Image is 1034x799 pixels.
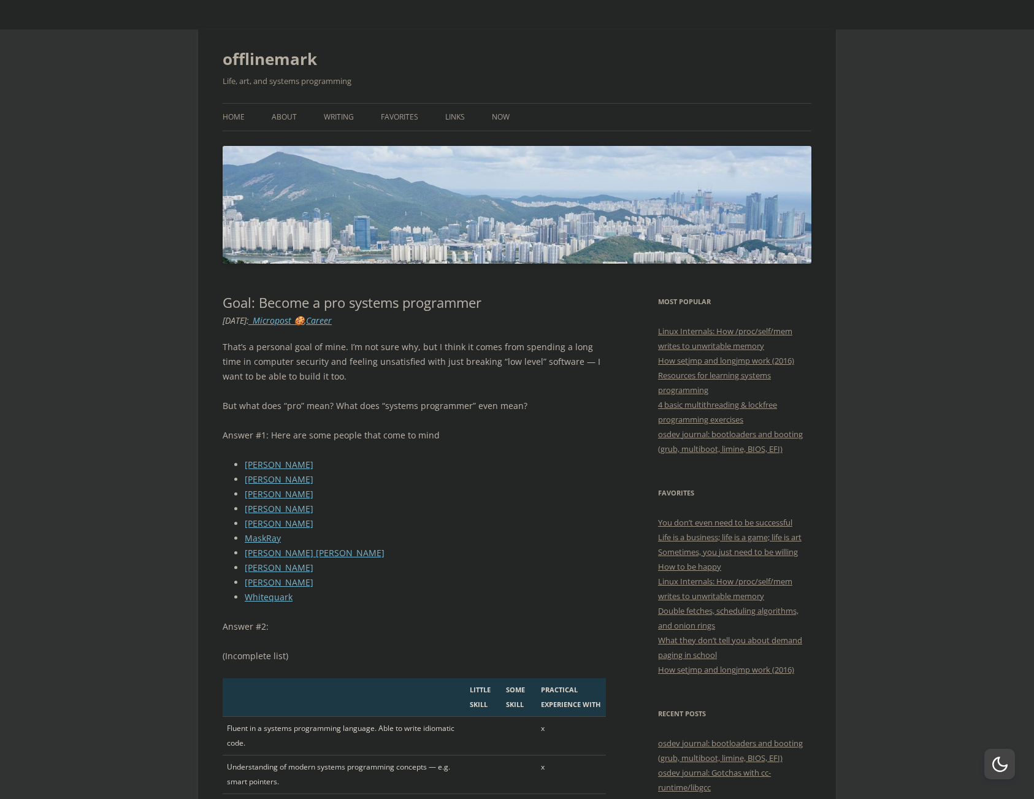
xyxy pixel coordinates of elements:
[658,532,802,543] a: Life is a business; life is a game; life is art
[245,473,313,485] a: [PERSON_NAME]
[245,547,385,559] a: [PERSON_NAME] [PERSON_NAME]
[223,104,245,131] a: Home
[381,104,418,131] a: Favorites
[537,678,606,717] th: Practical experience with
[658,399,777,425] a: 4 basic multithreading & lockfree programming exercises
[537,755,606,794] td: x
[658,738,803,763] a: osdev journal: bootloaders and booting (grub, multiboot, limine, BIOS, EFI)
[245,562,313,573] a: [PERSON_NAME]
[223,717,465,755] td: Fluent in a systems programming language. Able to write idiomatic code.
[537,717,606,755] td: x
[272,104,297,131] a: About
[249,315,304,326] a: _Micropost 🍪
[658,355,794,366] a: How setjmp and longjmp work (2016)
[658,767,771,793] a: osdev journal: Gotchas with cc-runtime/libgcc
[245,459,313,470] a: [PERSON_NAME]
[306,315,332,326] a: Career
[223,755,465,794] td: Understanding of modern systems programming concepts — e.g. smart pointers.
[245,518,313,529] a: [PERSON_NAME]
[223,294,606,310] h1: Goal: Become a pro systems programmer
[245,488,313,500] a: [PERSON_NAME]
[658,706,811,721] h3: Recent Posts
[658,370,771,396] a: Resources for learning systems programming
[223,315,332,326] i: : ,
[658,546,798,557] a: Sometimes, you just need to be willing
[465,678,502,717] th: Little skill
[245,503,313,514] a: [PERSON_NAME]
[223,619,606,634] p: Answer #2:
[445,104,465,131] a: Links
[658,326,792,351] a: Linux Internals: How /proc/self/mem writes to unwritable memory
[223,74,811,88] h2: Life, art, and systems programming
[223,146,811,263] img: offlinemark
[223,44,317,74] a: offlinemark
[658,486,811,500] h3: Favorites
[658,664,794,675] a: How setjmp and longjmp work (2016)
[223,649,606,663] p: (Incomplete list)
[324,104,354,131] a: Writing
[245,591,293,603] a: Whitequark
[223,428,606,443] p: Answer #1: Here are some people that come to mind
[658,635,802,660] a: What they don’t tell you about demand paging in school
[658,517,792,528] a: You don’t even need to be successful
[658,294,811,309] h3: Most Popular
[658,605,798,631] a: Double fetches, scheduling algorithms, and onion rings
[658,561,721,572] a: How to be happy
[245,576,313,588] a: [PERSON_NAME]
[658,429,803,454] a: osdev journal: bootloaders and booting (grub, multiboot, limine, BIOS, EFI)
[223,399,606,413] p: But what does “pro” mean? What does “systems programmer” even mean?
[502,678,537,717] th: Some skill
[245,532,281,544] a: MaskRay
[223,340,606,384] p: That’s a personal goal of mine. I’m not sure why, but I think it comes from spending a long time ...
[223,315,247,326] time: [DATE]
[658,576,792,602] a: Linux Internals: How /proc/self/mem writes to unwritable memory
[492,104,510,131] a: Now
